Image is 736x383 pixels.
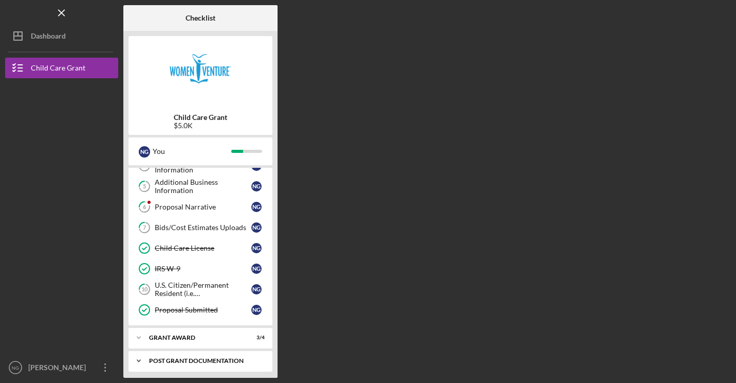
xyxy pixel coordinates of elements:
[251,181,262,191] div: N G
[251,222,262,233] div: N G
[153,143,231,160] div: You
[26,357,93,380] div: [PERSON_NAME]
[155,281,251,298] div: U.S. Citizen/Permanent Resident (i.e. [DEMOGRAPHIC_DATA])?
[155,244,251,252] div: Child Care License
[134,217,267,238] a: 7Bids/Cost Estimates UploadsNG
[155,178,251,195] div: Additional Business Information
[251,264,262,274] div: N G
[143,204,146,211] tspan: 6
[134,279,267,300] a: 10U.S. Citizen/Permanent Resident (i.e. [DEMOGRAPHIC_DATA])?NG
[251,305,262,315] div: N G
[155,203,251,211] div: Proposal Narrative
[134,258,267,279] a: IRS W-9NG
[5,58,118,78] button: Child Care Grant
[251,284,262,294] div: N G
[149,335,239,341] div: Grant Award
[143,183,146,190] tspan: 5
[134,300,267,320] a: Proposal SubmittedNG
[5,26,118,46] button: Dashboard
[134,176,267,197] a: 5Additional Business InformationNG
[139,146,150,158] div: N G
[251,243,262,253] div: N G
[128,41,272,103] img: Product logo
[186,14,215,22] b: Checklist
[155,265,251,273] div: IRS W-9
[155,306,251,314] div: Proposal Submitted
[246,335,265,341] div: 3 / 4
[174,121,227,130] div: $5.0K
[251,202,262,212] div: N G
[174,113,227,121] b: Child Care Grant
[5,357,118,378] button: NG[PERSON_NAME]
[149,358,260,364] div: Post Grant Documentation
[31,58,85,81] div: Child Care Grant
[143,163,146,169] tspan: 4
[134,197,267,217] a: 6Proposal NarrativeNG
[141,286,148,293] tspan: 10
[143,224,146,231] tspan: 7
[31,26,66,49] div: Dashboard
[12,365,19,371] text: NG
[155,223,251,232] div: Bids/Cost Estimates Uploads
[134,238,267,258] a: Child Care LicenseNG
